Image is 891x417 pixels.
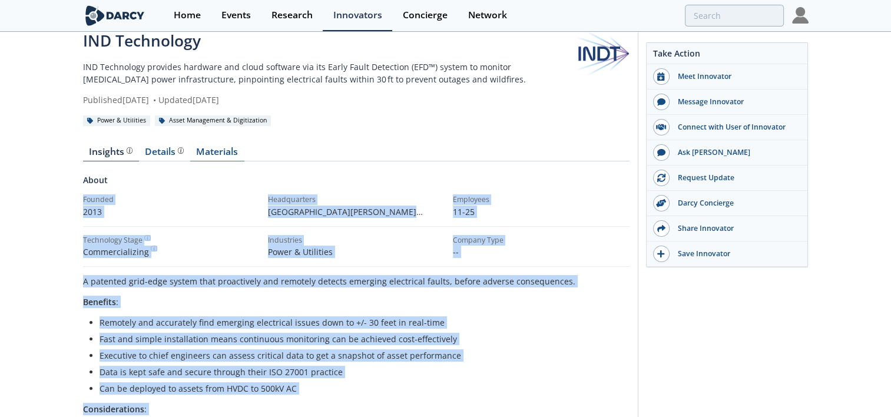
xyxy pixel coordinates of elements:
[83,296,116,307] strong: Benefits
[83,5,147,26] img: logo-wide.svg
[100,366,621,378] li: Data is kept safe and secure through their ISO 27001 practice
[670,147,801,158] div: Ask [PERSON_NAME]
[144,235,151,241] img: information.svg
[155,115,271,126] div: Asset Management & Digitization
[83,147,139,161] a: Insights
[670,122,801,133] div: Connect with User of Innovator
[792,7,809,24] img: Profile
[145,147,184,157] div: Details
[83,235,143,246] div: Technology Stage
[89,147,133,157] div: Insights
[670,173,801,183] div: Request Update
[670,198,801,208] div: Darcy Concierge
[83,275,630,287] p: A patented grid-edge system that proactively and remotely detects emerging electrical faults, bef...
[670,223,801,234] div: Share Innovator
[453,206,630,218] p: 11-25
[221,11,251,20] div: Events
[670,97,801,107] div: Message Innovator
[83,174,630,194] div: About
[83,61,571,85] p: IND Technology provides hardware and cloud software via its Early Fault Detection (EFD™) system t...
[83,115,151,126] div: Power & Utilities
[83,29,571,52] div: IND Technology
[271,11,313,20] div: Research
[453,246,630,258] p: --
[151,94,158,105] span: •
[670,249,801,259] div: Save Innovator
[83,206,260,218] p: 2013
[178,147,184,154] img: information.svg
[268,235,445,246] div: Industries
[268,206,445,218] p: [GEOGRAPHIC_DATA][PERSON_NAME][GEOGRAPHIC_DATA] , [GEOGRAPHIC_DATA]
[83,94,571,106] div: Published [DATE] Updated [DATE]
[83,194,260,205] div: Founded
[333,11,382,20] div: Innovators
[190,147,244,161] a: Materials
[468,11,507,20] div: Network
[100,316,621,329] li: Remotely and accurately find emerging electrical issues down to +/- 30 feet in real-time
[100,382,621,395] li: Can be deployed to assets from HVDC to 500kV AC
[403,11,448,20] div: Concierge
[151,246,157,252] img: information.svg
[670,71,801,82] div: Meet Innovator
[268,194,445,205] div: Headquarters
[83,246,260,258] div: Commercializing
[83,403,630,415] p: :
[453,235,630,246] div: Company Type
[127,147,133,154] img: information.svg
[174,11,201,20] div: Home
[100,349,621,362] li: Executive to chief engineers can assess critical data to get a snapshot of asset performance
[83,296,630,308] p: :
[139,147,190,161] a: Details
[453,194,630,205] div: Employees
[268,246,333,257] span: Power & Utilities
[685,5,784,27] input: Advanced Search
[647,47,807,64] div: Take Action
[647,241,807,267] button: Save Innovator
[100,333,621,345] li: Fast and simple installation means continuous monitoring can be achieved cost-effectively
[83,403,144,415] strong: Considerations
